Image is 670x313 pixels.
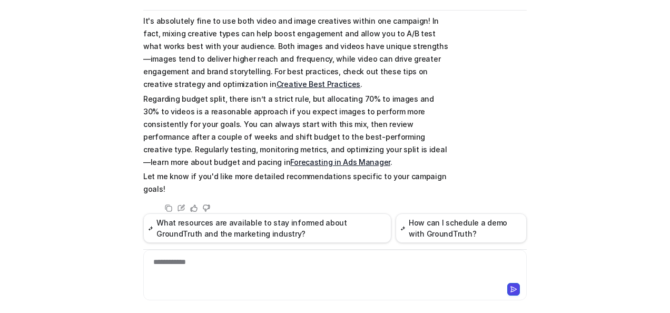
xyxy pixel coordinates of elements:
p: Regarding budget split, there isn’t a strict rule, but allocating 70% to images and 30% to videos... [143,93,451,169]
p: It's absolutely fine to use both video and image creatives within one campaign! In fact, mixing c... [143,15,451,91]
a: Forecasting in Ads Manager [290,158,390,167]
button: What resources are available to stay informed about GroundTruth and the marketing industry? [143,213,391,243]
a: Creative Best Practices [277,80,361,89]
p: Let me know if you'd like more detailed recommendations specific to your campaign goals! [143,170,451,195]
span: Searched knowledge base [143,2,230,13]
button: How can I schedule a demo with GroundTruth? [396,213,527,243]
